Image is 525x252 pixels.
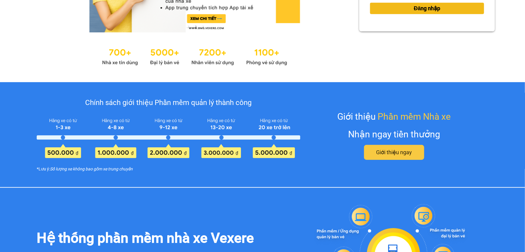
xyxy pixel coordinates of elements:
[370,3,484,14] button: Đăng nhập
[348,127,440,141] div: Nhận ngay tiền thưởng
[186,25,189,28] li: slide item 1
[50,166,133,172] i: Số lượng xe không bao gồm xe trung chuyển
[338,109,451,124] div: Giới thiệu
[37,97,300,109] div: Chính sách giới thiệu Phần mềm quản lý thành công
[201,25,203,28] li: slide item 3
[378,109,451,124] span: Phần mềm Nhà xe
[193,25,196,28] li: slide item 2
[102,44,287,67] img: Statistics.png
[414,4,440,13] span: Đăng nhập
[37,229,300,247] div: Hệ thống phần mềm nhà xe Vexere
[376,148,412,157] span: Giới thiệu ngay
[37,116,300,158] img: policy-intruduce-detail.png
[37,166,300,172] div: *Lưu ý:
[364,145,424,160] button: Giới thiệu ngay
